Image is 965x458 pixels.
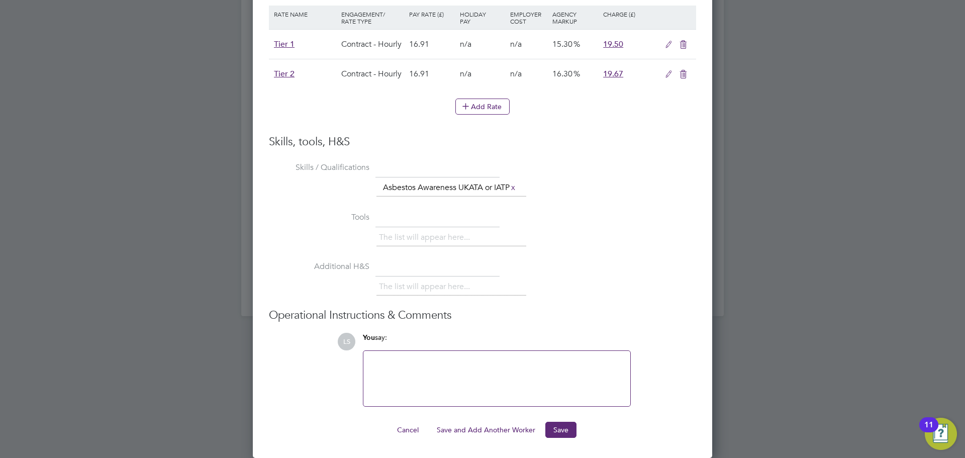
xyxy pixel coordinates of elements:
div: Pay Rate (£) [407,6,457,23]
h3: Skills, tools, H&S [269,135,696,149]
span: Tier 2 [274,69,295,79]
li: The list will appear here... [379,280,474,294]
li: Asbestos Awareness UKATA or IATP [379,181,521,195]
label: Additional H&S [269,261,369,272]
div: 11 [924,425,933,438]
div: Rate Name [271,6,339,23]
div: say: [363,333,631,350]
div: Charge (£) [601,6,660,23]
div: Contract - Hourly [339,59,406,88]
h3: Operational Instructions & Comments [269,308,696,323]
span: 15.30 [552,39,572,49]
div: Agency Markup [550,6,601,30]
span: n/a [510,39,522,49]
div: Holiday Pay [457,6,508,30]
button: Save and Add Another Worker [429,422,543,438]
span: n/a [460,39,471,49]
li: The list will appear here... [379,231,474,244]
label: Tools [269,212,369,223]
span: n/a [510,69,522,79]
span: 16.30 [552,69,572,79]
label: Skills / Qualifications [269,162,369,173]
span: n/a [460,69,471,79]
span: LS [338,333,355,350]
button: Add Rate [455,99,510,115]
a: x [510,181,517,194]
span: Tier 1 [274,39,295,49]
span: 19.67 [603,69,623,79]
button: Cancel [389,422,427,438]
button: Open Resource Center, 11 new notifications [925,418,957,450]
span: You [363,333,375,342]
div: Contract - Hourly [339,30,406,59]
button: Save [545,422,576,438]
div: Employer Cost [508,6,550,30]
div: Engagement/ Rate Type [339,6,406,30]
span: 19.50 [603,39,623,49]
div: 16.91 [407,59,457,88]
div: 16.91 [407,30,457,59]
